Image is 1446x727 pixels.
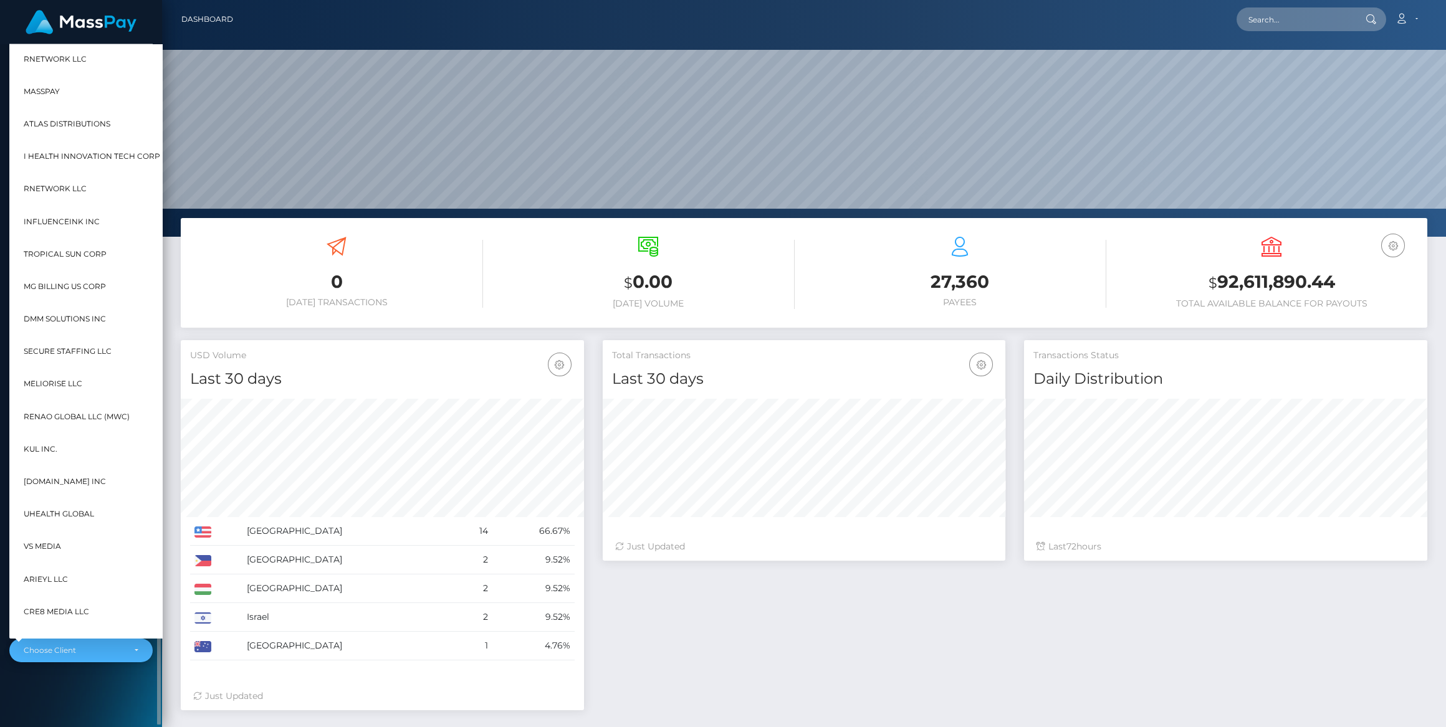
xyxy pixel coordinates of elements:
[457,546,493,574] td: 2
[194,526,211,538] img: US.png
[24,116,110,132] span: Atlas Distributions
[612,349,997,362] h5: Total Transactions
[1033,349,1418,362] h5: Transactions Status
[492,517,575,546] td: 66.67%
[24,50,87,67] span: RNetwork LLC
[24,473,106,490] span: [DOMAIN_NAME] INC
[24,376,82,392] span: Meliorise LLC
[624,274,633,292] small: $
[190,297,483,308] h6: [DATE] Transactions
[457,517,493,546] td: 14
[24,645,124,655] div: Choose Client
[194,641,211,652] img: AU.png
[24,245,107,262] span: Tropical Sun Corp
[194,612,211,624] img: IL.png
[615,540,994,553] div: Just Updated
[457,603,493,632] td: 2
[24,148,160,164] span: I HEALTH INNOVATION TECH CORP
[9,639,153,662] button: Choose Client
[24,343,112,359] span: Secure Staffing LLC
[24,278,106,295] span: MG Billing US Corp
[492,632,575,660] td: 4.76%
[457,632,493,660] td: 1
[1125,298,1418,309] h6: Total Available Balance for Payouts
[1037,540,1415,553] div: Last hours
[24,506,94,522] span: UHealth Global
[242,632,456,660] td: [GEOGRAPHIC_DATA]
[24,311,106,327] span: DMM Solutions Inc
[194,555,211,566] img: PH.png
[242,517,456,546] td: [GEOGRAPHIC_DATA]
[24,538,61,554] span: VS Media
[502,270,795,295] h3: 0.00
[24,408,130,424] span: Renao Global LLC (MWC)
[194,584,211,595] img: HU.png
[242,546,456,574] td: [GEOGRAPHIC_DATA]
[242,603,456,632] td: Israel
[1125,270,1418,295] h3: 92,611,890.44
[492,603,575,632] td: 9.52%
[1237,7,1354,31] input: Search...
[492,574,575,603] td: 9.52%
[190,349,575,362] h5: USD Volume
[24,83,60,100] span: MassPay
[190,270,483,294] h3: 0
[190,368,575,390] h4: Last 30 days
[813,270,1106,294] h3: 27,360
[612,368,997,390] h4: Last 30 days
[181,6,233,32] a: Dashboard
[24,571,68,587] span: Arieyl LLC
[457,574,493,603] td: 2
[24,441,57,457] span: Kul Inc.
[24,213,100,229] span: InfluenceInk Inc
[242,574,456,603] td: [GEOGRAPHIC_DATA]
[492,546,575,574] td: 9.52%
[24,181,87,197] span: rNetwork LLC
[24,604,89,620] span: Cre8 Media LLC
[502,298,795,309] h6: [DATE] Volume
[1033,368,1418,390] h4: Daily Distribution
[813,297,1106,308] h6: Payees
[193,690,572,703] div: Just Updated
[1066,541,1076,552] span: 72
[26,10,136,34] img: MassPay Logo
[1209,274,1217,292] small: $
